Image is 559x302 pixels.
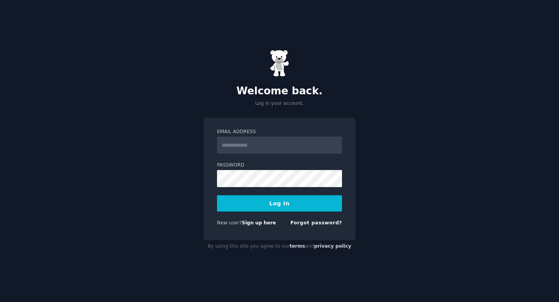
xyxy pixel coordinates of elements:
[217,195,342,212] button: Log In
[314,243,351,249] a: privacy policy
[270,50,289,77] img: Gummy Bear
[217,220,242,226] span: New user?
[217,162,342,169] label: Password
[203,85,356,97] h2: Welcome back.
[290,243,305,249] a: terms
[290,220,342,226] a: Forgot password?
[217,128,342,135] label: Email Address
[242,220,276,226] a: Sign up here
[203,100,356,107] p: Log in your account.
[203,240,356,253] div: By using this site you agree to our and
